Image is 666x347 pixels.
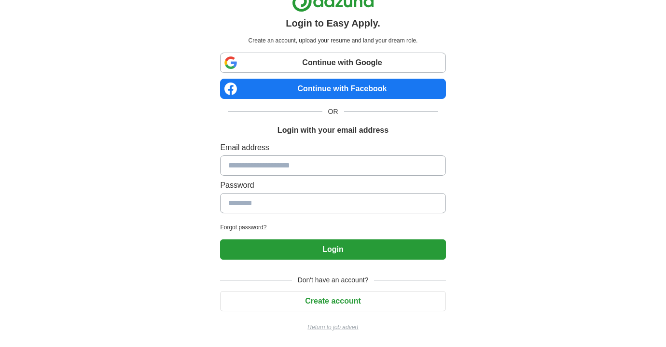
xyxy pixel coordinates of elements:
a: Return to job advert [220,323,445,332]
span: Don't have an account? [292,275,375,285]
a: Continue with Facebook [220,79,445,99]
h1: Login with your email address [277,125,388,136]
button: Create account [220,291,445,311]
a: Create account [220,297,445,305]
h1: Login to Easy Apply. [286,16,380,30]
a: Continue with Google [220,53,445,73]
label: Email address [220,142,445,153]
a: Forgot password? [220,223,445,232]
label: Password [220,180,445,191]
p: Create an account, upload your resume and land your dream role. [222,36,444,45]
button: Login [220,239,445,260]
span: OR [322,107,344,117]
